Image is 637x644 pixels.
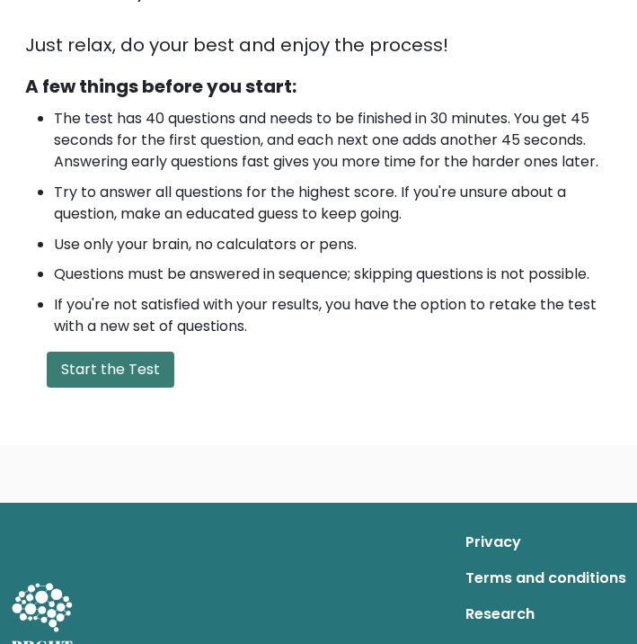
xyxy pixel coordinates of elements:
[54,294,612,337] li: If you're not satisfied with your results, you have the option to retake the test with a new set ...
[54,108,612,173] li: The test has 40 questions and needs to be finished in 30 minutes. You get 45 seconds for the firs...
[465,524,626,560] a: Privacy
[54,234,612,255] li: Use only your brain, no calculators or pens.
[465,596,626,632] a: Research
[54,182,612,225] li: Try to answer all questions for the highest score. If you're unsure about a question, make an edu...
[25,73,612,100] div: A few things before you start:
[465,560,626,596] a: Terms and conditions
[54,264,612,285] li: Questions must be answered in sequence; skipping questions is not possible.
[47,352,174,388] button: Start the Test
